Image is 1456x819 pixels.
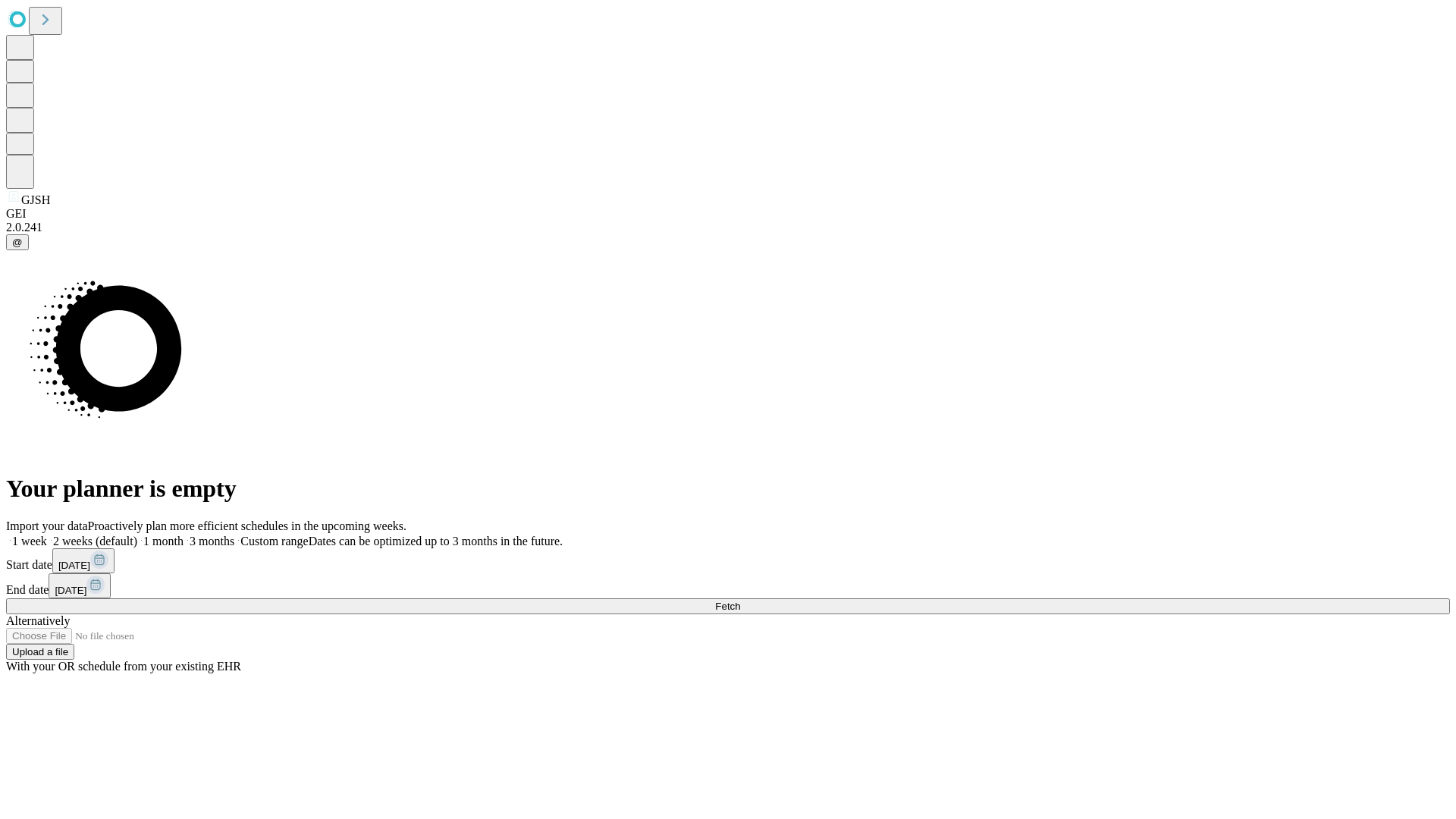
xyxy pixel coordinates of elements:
span: Alternatively [6,614,70,627]
span: 2 weeks (default) [53,535,137,548]
span: With your OR schedule from your existing EHR [6,660,241,673]
span: Fetch [715,601,740,612]
div: End date [6,573,1450,598]
span: @ [12,237,23,248]
div: 2.0.241 [6,221,1450,234]
span: GJSH [21,193,50,206]
span: Proactively plan more efficient schedules in the upcoming weeks. [88,519,406,532]
h1: Your planner is empty [6,475,1450,503]
button: Fetch [6,598,1450,614]
span: [DATE] [55,585,86,596]
span: [DATE] [58,560,90,571]
div: GEI [6,207,1450,221]
span: 1 week [12,535,47,548]
span: 3 months [190,535,234,548]
div: Start date [6,548,1450,573]
span: Dates can be optimized up to 3 months in the future. [309,535,563,548]
span: Import your data [6,519,88,532]
button: @ [6,234,29,250]
button: [DATE] [52,548,115,573]
span: 1 month [143,535,184,548]
button: [DATE] [49,573,111,598]
button: Upload a file [6,644,74,660]
span: Custom range [240,535,308,548]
